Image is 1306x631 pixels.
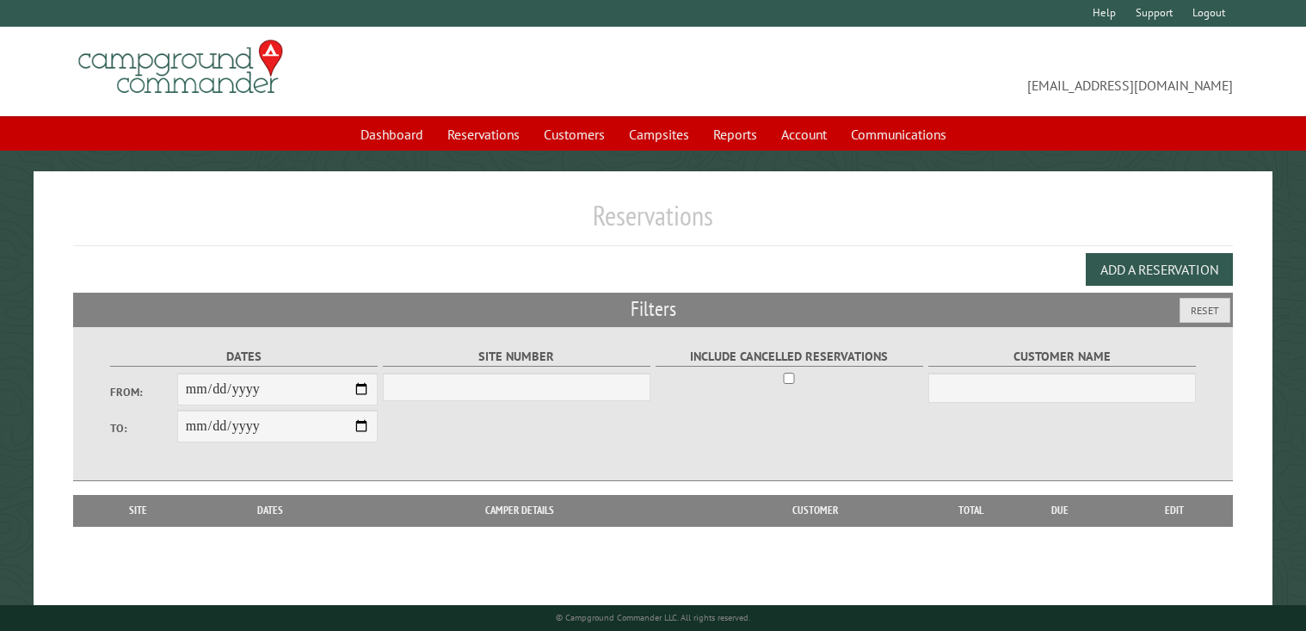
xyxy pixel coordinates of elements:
[533,118,615,151] a: Customers
[110,420,177,436] label: To:
[619,118,699,151] a: Campsites
[703,118,767,151] a: Reports
[928,347,1196,367] label: Customer Name
[346,495,695,526] th: Camper Details
[694,495,936,526] th: Customer
[110,384,177,400] label: From:
[110,347,378,367] label: Dates
[1005,495,1115,526] th: Due
[653,47,1233,96] span: [EMAIL_ADDRESS][DOMAIN_NAME]
[73,199,1234,246] h1: Reservations
[841,118,957,151] a: Communications
[195,495,345,526] th: Dates
[1115,495,1233,526] th: Edit
[437,118,530,151] a: Reservations
[936,495,1005,526] th: Total
[1086,253,1233,286] button: Add a Reservation
[656,347,923,367] label: Include Cancelled Reservations
[82,495,196,526] th: Site
[383,347,650,367] label: Site Number
[771,118,837,151] a: Account
[73,34,288,101] img: Campground Commander
[556,612,750,623] small: © Campground Commander LLC. All rights reserved.
[1180,298,1230,323] button: Reset
[350,118,434,151] a: Dashboard
[73,293,1234,325] h2: Filters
